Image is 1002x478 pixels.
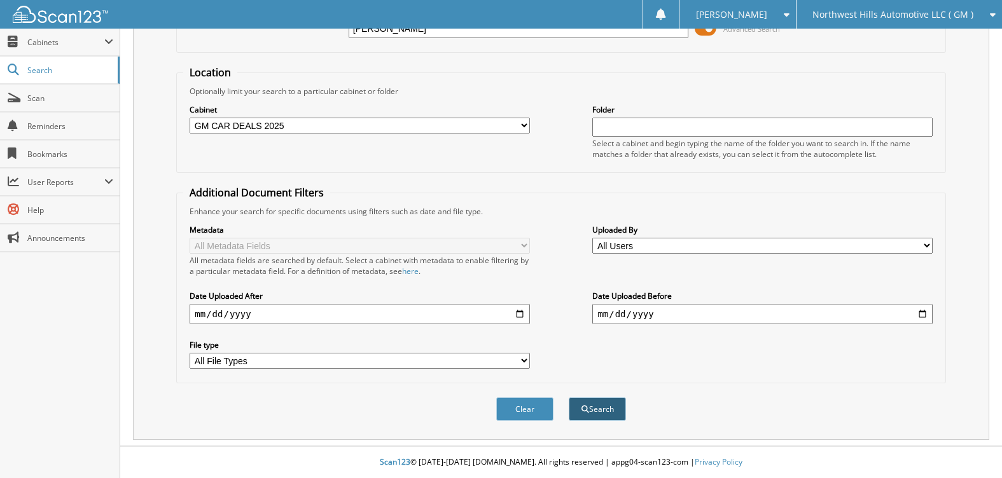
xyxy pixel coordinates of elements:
[27,121,113,132] span: Reminders
[592,290,932,301] label: Date Uploaded Before
[190,255,529,277] div: All metadata fields are searched by default. Select a cabinet with metadata to enable filtering b...
[380,456,410,467] span: Scan123
[696,11,767,18] span: [PERSON_NAME]
[190,304,529,324] input: start
[592,138,932,160] div: Select a cabinet and begin typing the name of the folder you want to search in. If the name match...
[183,65,237,79] legend: Location
[190,290,529,301] label: Date Uploaded After
[496,397,553,421] button: Clear
[183,186,330,200] legend: Additional Document Filters
[120,447,1002,478] div: © [DATE]-[DATE] [DOMAIN_NAME]. All rights reserved | appg04-scan123-com |
[402,266,419,277] a: here
[13,6,108,23] img: scan123-logo-white.svg
[190,339,529,350] label: File type
[183,86,938,97] div: Optionally limit your search to a particular cabinet or folder
[27,205,113,215] span: Help
[190,104,529,115] label: Cabinet
[592,304,932,324] input: end
[183,206,938,217] div: Enhance your search for specific documents using filters such as date and file type.
[27,233,113,243] span: Announcements
[190,224,529,235] label: Metadata
[812,11,973,18] span: Northwest Hills Automotive LLC ( GM )
[723,24,780,34] span: Advanced Search
[27,93,113,104] span: Scan
[592,104,932,115] label: Folder
[695,456,742,467] a: Privacy Policy
[592,224,932,235] label: Uploaded By
[27,65,111,76] span: Search
[938,417,1002,478] iframe: Chat Widget
[27,149,113,160] span: Bookmarks
[27,177,104,188] span: User Reports
[27,37,104,48] span: Cabinets
[569,397,626,421] button: Search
